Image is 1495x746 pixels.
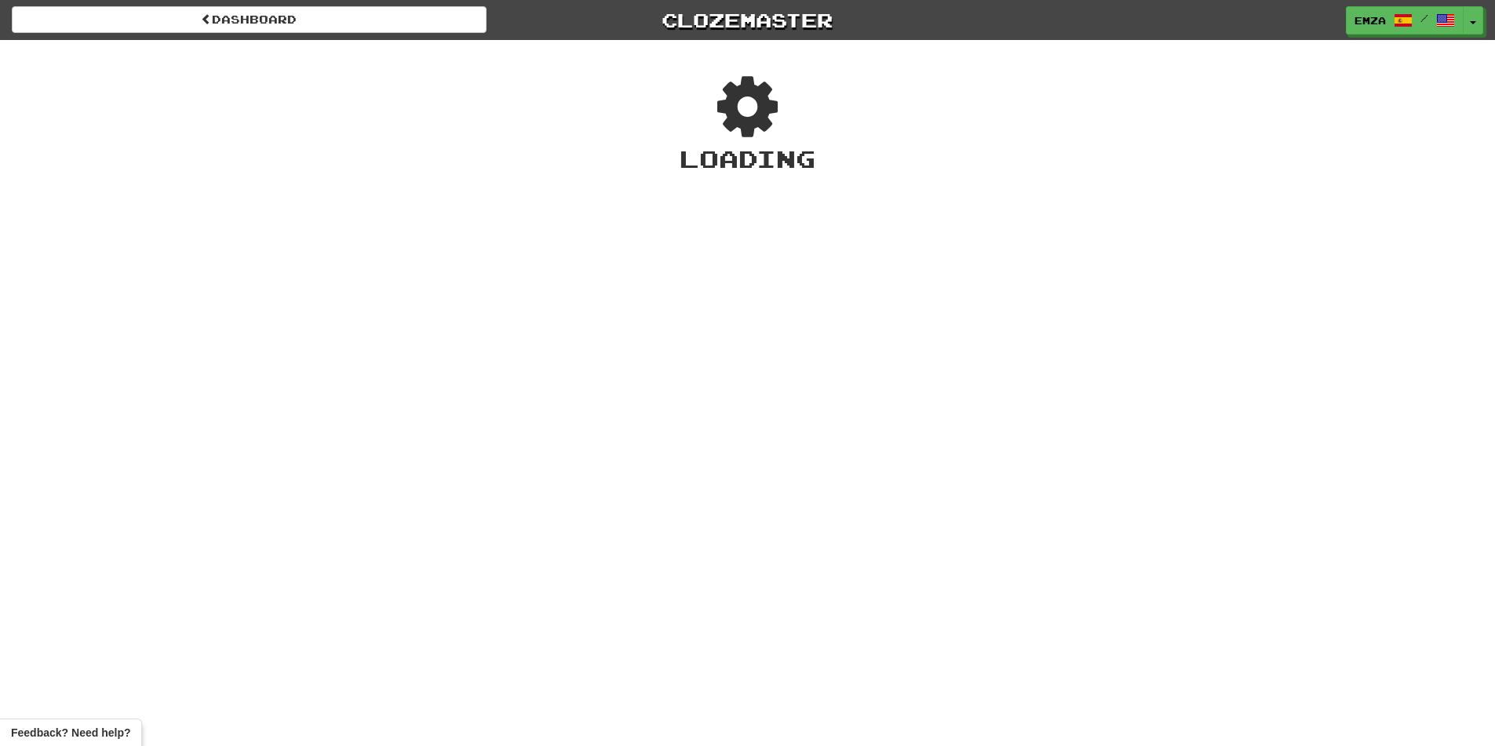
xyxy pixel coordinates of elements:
[1346,6,1464,35] a: Emza /
[1420,13,1428,24] span: /
[1355,13,1386,27] span: Emza
[12,6,487,33] a: Dashboard
[11,725,130,741] span: Open feedback widget
[510,6,985,34] a: Clozemaster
